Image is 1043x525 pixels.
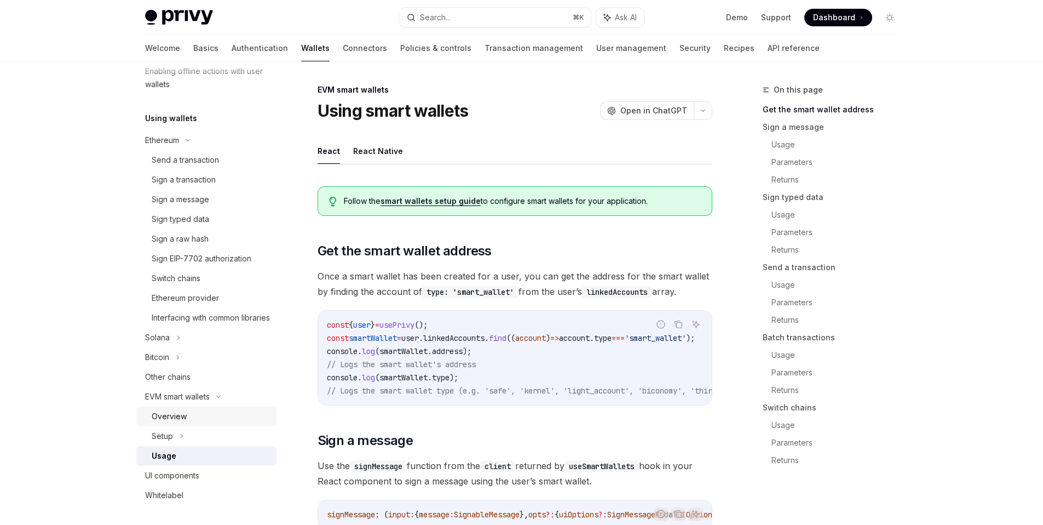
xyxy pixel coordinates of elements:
[419,510,450,520] span: message
[520,510,528,520] span: },
[480,460,515,472] code: client
[485,333,489,343] span: .
[318,84,712,95] div: EVM smart wallets
[428,346,432,356] span: .
[763,118,907,136] a: Sign a message
[881,9,898,26] button: Toggle dark mode
[152,449,176,463] div: Usage
[420,11,451,24] div: Search...
[414,320,428,330] span: ();
[145,390,210,403] div: EVM smart wallets
[318,432,413,449] span: Sign a message
[771,136,907,153] a: Usage
[152,272,200,285] div: Switch chains
[564,460,639,472] code: useSmartWallets
[594,333,612,343] span: type
[136,229,276,249] a: Sign a raw hash
[768,35,820,61] a: API reference
[193,35,218,61] a: Basics
[771,346,907,364] a: Usage
[607,510,717,520] span: SignMessageModalUIOptions
[598,510,607,520] span: ?:
[410,510,414,520] span: :
[232,35,288,61] a: Authentication
[362,346,375,356] span: log
[804,9,872,26] a: Dashboard
[400,35,471,61] a: Policies & controls
[761,12,791,23] a: Support
[546,510,555,520] span: ?:
[145,370,191,384] div: Other chains
[327,333,349,343] span: const
[136,170,276,190] a: Sign a transaction
[423,333,485,343] span: linkedAccounts
[152,153,219,167] div: Send a transaction
[379,346,428,356] span: smartWallet
[327,359,476,369] span: // Logs the smart wallet's address
[620,105,687,116] span: Open in ChatGPT
[152,410,187,423] div: Overview
[353,138,403,164] button: React Native
[145,134,179,147] div: Ethereum
[774,83,823,96] span: On this page
[422,286,518,298] code: type: 'smart_wallet'
[327,386,848,396] span: // Logs the smart wallet type (e.g. 'safe', 'kernel', 'light_account', 'biconomy', 'thirdweb', 'c...
[379,320,414,330] span: usePrivy
[327,510,375,520] span: signMessage
[358,373,362,383] span: .
[600,101,694,120] button: Open in ChatGPT
[375,373,379,383] span: (
[152,213,209,226] div: Sign typed data
[358,346,362,356] span: .
[136,486,276,505] a: Whitelabel
[689,507,703,521] button: Ask AI
[327,346,358,356] span: console
[371,320,375,330] span: }
[152,193,209,206] div: Sign a message
[136,308,276,328] a: Interfacing with common libraries
[401,333,419,343] span: user
[381,196,481,206] a: smart wallets setup guide
[763,189,907,206] a: Sign typed data
[615,12,637,23] span: Ask AI
[152,311,270,324] div: Interfacing with common libraries
[771,171,907,189] a: Returns
[726,12,748,23] a: Demo
[450,510,454,520] span: :
[136,466,276,486] a: UI components
[596,35,666,61] a: User management
[152,252,251,265] div: Sign EIP-7702 authorization
[763,101,907,118] a: Get the smart wallet address
[375,510,388,520] span: : (
[489,333,506,343] span: find
[349,320,353,330] span: {
[771,416,907,434] a: Usage
[388,510,410,520] span: input
[671,317,685,332] button: Copy the contents from the code block
[428,373,432,383] span: .
[454,510,520,520] span: SignableMessage
[327,373,358,383] span: console
[771,294,907,311] a: Parameters
[329,197,337,207] svg: Tip
[145,469,199,482] div: UI components
[654,507,668,521] button: Report incorrect code
[771,452,907,469] a: Returns
[349,333,397,343] span: smartWallet
[136,150,276,170] a: Send a transaction
[612,333,625,343] span: ===
[145,351,169,364] div: Bitcoin
[515,333,546,343] span: account
[136,269,276,288] a: Switch chains
[771,311,907,329] a: Returns
[145,10,213,25] img: light logo
[763,329,907,346] a: Batch transactions
[344,196,700,207] span: Follow the to configure smart wallets for your application.
[813,12,855,23] span: Dashboard
[136,407,276,426] a: Overview
[136,209,276,229] a: Sign typed data
[596,8,644,27] button: Ask AI
[590,333,594,343] span: .
[318,101,469,121] h1: Using smart wallets
[145,112,197,125] h5: Using wallets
